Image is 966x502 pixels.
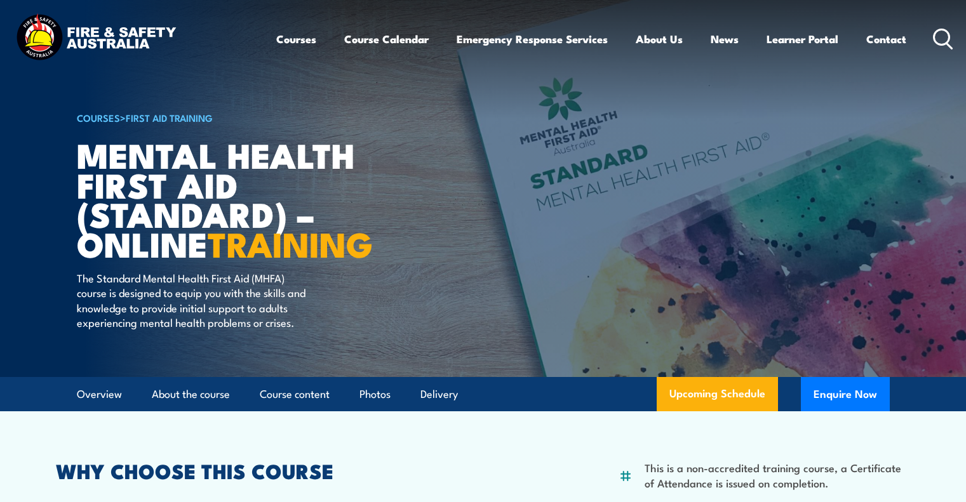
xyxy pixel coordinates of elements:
a: About Us [636,22,683,56]
a: Delivery [420,378,458,411]
a: About the course [152,378,230,411]
strong: TRAINING [208,216,373,269]
h1: Mental Health First Aid (Standard) – Online [77,140,391,258]
a: Learner Portal [767,22,838,56]
a: Course content [260,378,330,411]
a: Photos [359,378,391,411]
h6: > [77,110,391,125]
a: News [711,22,739,56]
button: Enquire Now [801,377,890,411]
a: Course Calendar [344,22,429,56]
a: Upcoming Schedule [657,377,778,411]
a: Contact [866,22,906,56]
p: The Standard Mental Health First Aid (MHFA) course is designed to equip you with the skills and k... [77,270,309,330]
a: Overview [77,378,122,411]
a: COURSES [77,110,120,124]
a: Emergency Response Services [457,22,608,56]
a: First Aid Training [126,110,213,124]
a: Courses [276,22,316,56]
h2: WHY CHOOSE THIS COURSE [56,461,427,479]
li: This is a non-accredited training course, a Certificate of Attendance is issued on completion. [645,460,911,490]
